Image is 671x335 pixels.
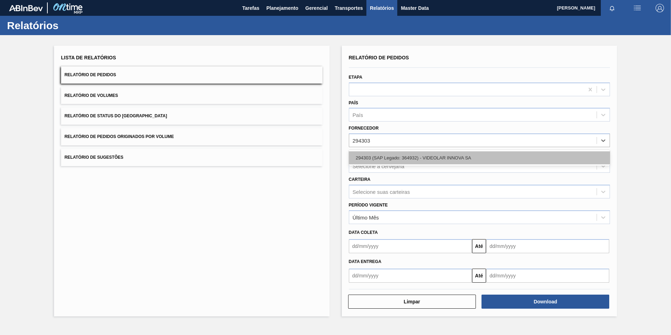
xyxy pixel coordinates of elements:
div: 294303 (SAP Legado: 364932) - VIDEOLAR INNOVA SA [349,151,610,164]
button: Download [481,295,609,309]
span: Relatório de Pedidos [349,55,409,60]
button: Relatório de Pedidos Originados por Volume [61,128,323,145]
span: Relatório de Volumes [65,93,118,98]
span: Relatório de Pedidos Originados por Volume [65,134,174,139]
img: Logout [656,4,664,12]
button: Relatório de Sugestões [61,149,323,166]
button: Relatório de Volumes [61,87,323,104]
label: Carteira [349,177,371,182]
input: dd/mm/yyyy [486,269,609,283]
h1: Relatórios [7,21,132,29]
label: Período Vigente [349,203,388,208]
span: Lista de Relatórios [61,55,116,60]
span: Relatório de Pedidos [65,72,116,77]
input: dd/mm/yyyy [349,269,472,283]
span: Planejamento [266,4,298,12]
button: Até [472,239,486,253]
button: Limpar [348,295,476,309]
span: Gerencial [305,4,328,12]
button: Relatório de Pedidos [61,66,323,84]
img: userActions [633,4,642,12]
input: dd/mm/yyyy [349,239,472,253]
label: Etapa [349,75,363,80]
span: Data Entrega [349,259,381,264]
input: dd/mm/yyyy [486,239,609,253]
button: Até [472,269,486,283]
img: TNhmsLtSVTkK8tSr43FrP2fwEKptu5GPRR3wAAAABJRU5ErkJggg== [9,5,43,11]
span: Transportes [335,4,363,12]
span: Master Data [401,4,428,12]
span: Tarefas [242,4,259,12]
span: Data coleta [349,230,378,235]
button: Relatório de Status do [GEOGRAPHIC_DATA] [61,107,323,125]
div: Selecione suas carteiras [353,189,410,195]
div: Último Mês [353,214,379,220]
label: Fornecedor [349,126,379,131]
div: Selecione a cervejaria [353,163,405,169]
span: Relatório de Status do [GEOGRAPHIC_DATA] [65,113,167,118]
button: Notificações [601,3,623,13]
span: Relatório de Sugestões [65,155,124,160]
span: Relatórios [370,4,394,12]
label: País [349,100,358,105]
div: País [353,112,363,118]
